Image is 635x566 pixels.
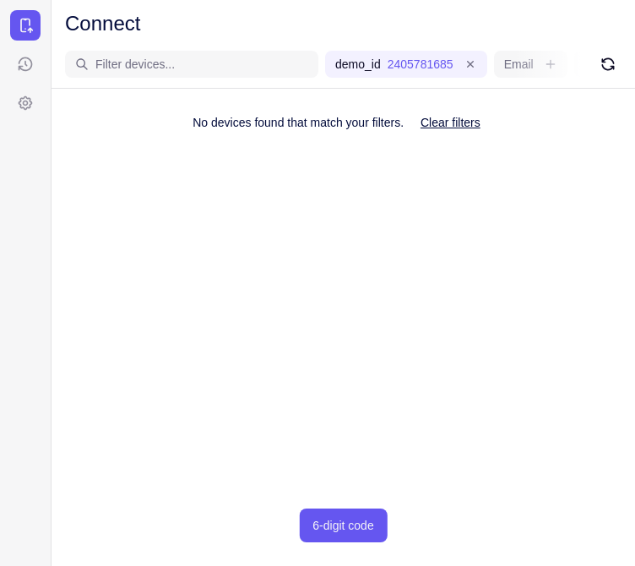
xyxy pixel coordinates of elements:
a: Connect [10,10,41,41]
input: Filter devices... [95,56,308,73]
a: Sessions [10,49,41,79]
button: Refresh [594,51,621,78]
button: 6-digit code [299,509,387,542]
label: demo_id [335,56,381,73]
span: No devices found that match your filters. [193,116,404,129]
h1: Connect [65,10,140,37]
button: Clear filters [407,106,494,139]
label: Email [504,56,534,73]
a: Settings [10,88,41,118]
